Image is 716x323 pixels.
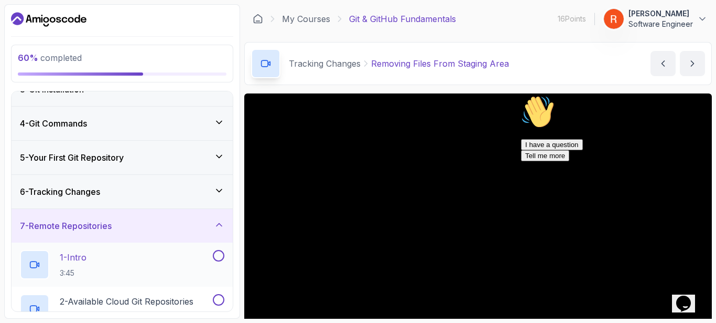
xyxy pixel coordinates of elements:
[60,251,86,264] p: 1 - Intro
[20,250,224,279] button: 1-Intro3:45
[282,13,330,25] a: My Courses
[20,185,100,198] h3: 6 - Tracking Changes
[680,51,705,76] button: next content
[12,141,233,174] button: 5-Your First Git Repository
[18,53,38,63] span: 60 %
[672,281,706,312] iframe: chat widget
[20,117,87,130] h3: 4 - Git Commands
[628,19,693,29] p: Software Engineer
[4,59,52,70] button: Tell me more
[253,14,263,24] a: Dashboard
[11,11,86,28] a: Dashboard
[371,57,509,70] p: Removing Files From Staging Area
[20,151,124,164] h3: 5 - Your First Git Repository
[12,175,233,209] button: 6-Tracking Changes
[20,220,112,232] h3: 7 - Remote Repositories
[558,14,586,24] p: 16 Points
[4,32,104,39] span: Hi! How can we help?
[4,48,66,59] button: I have a question
[349,13,456,25] p: Git & GitHub Fundamentals
[603,8,708,29] button: user profile image[PERSON_NAME]Software Engineer
[4,4,38,38] img: :wave:
[604,9,624,29] img: user profile image
[12,107,233,140] button: 4-Git Commands
[60,295,193,308] p: 2 - Available Cloud Git Repositories
[517,91,706,276] iframe: chat widget
[289,57,361,70] p: Tracking Changes
[4,4,193,70] div: 👋Hi! How can we help?I have a questionTell me more
[628,8,693,19] p: [PERSON_NAME]
[60,268,86,278] p: 3:45
[12,209,233,243] button: 7-Remote Repositories
[18,53,82,63] span: completed
[650,51,676,76] button: previous content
